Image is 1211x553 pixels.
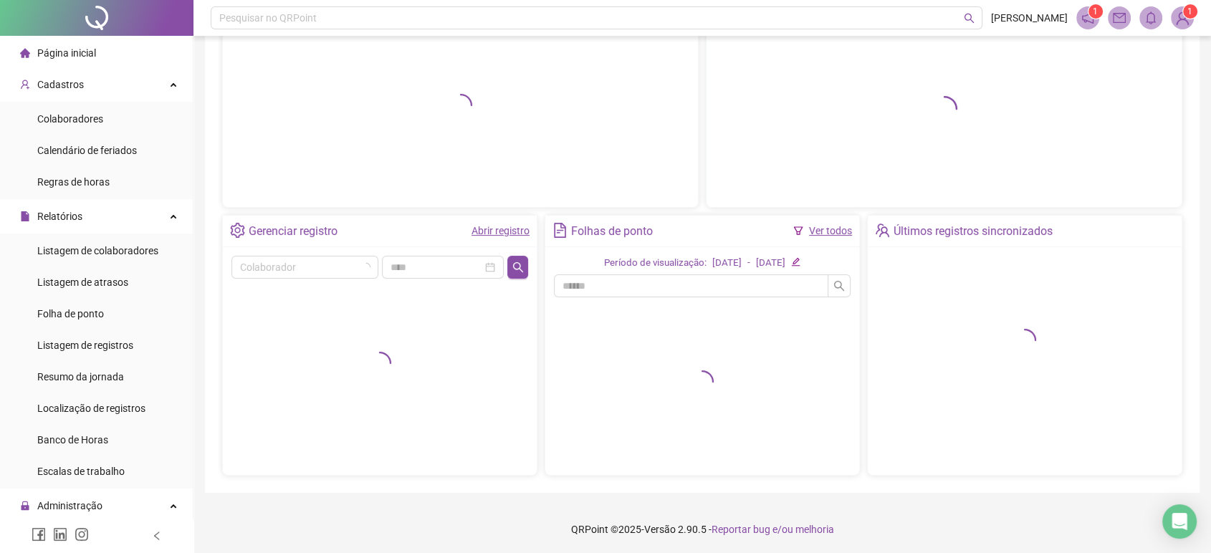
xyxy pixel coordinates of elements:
[37,434,108,446] span: Banco de Horas
[747,256,750,271] div: -
[249,219,338,244] div: Gerenciar registro
[37,371,124,383] span: Resumo da jornada
[512,261,524,273] span: search
[991,10,1068,26] span: [PERSON_NAME]
[552,223,568,238] span: file-text
[53,527,67,542] span: linkedin
[37,79,84,90] span: Cadastros
[1144,11,1157,24] span: bell
[37,500,102,511] span: Administração
[644,524,676,535] span: Versão
[75,527,89,542] span: instagram
[894,219,1053,244] div: Últimos registros sincronizados
[1183,4,1197,19] sup: Atualize o seu contato no menu Meus Dados
[37,211,82,222] span: Relatórios
[927,92,962,126] span: loading
[793,226,803,236] span: filter
[1172,7,1193,29] img: 87615
[37,308,104,319] span: Folha de ponto
[1093,6,1098,16] span: 1
[445,90,475,120] span: loading
[20,48,30,58] span: home
[756,256,785,271] div: [DATE]
[20,80,30,90] span: user-add
[20,211,30,221] span: file
[809,225,852,236] a: Ver todos
[37,145,137,156] span: Calendário de feriados
[1187,6,1192,16] span: 1
[37,113,103,125] span: Colaboradores
[712,256,742,271] div: [DATE]
[712,524,834,535] span: Reportar bug e/ou melhoria
[37,403,145,414] span: Localização de registros
[37,176,110,188] span: Regras de horas
[833,280,845,292] span: search
[1113,11,1126,24] span: mail
[37,276,128,288] span: Listagem de atrasos
[604,256,707,271] div: Período de visualização:
[472,225,530,236] a: Abrir registro
[365,348,395,378] span: loading
[37,466,125,477] span: Escalas de trabalho
[1088,4,1103,19] sup: 1
[1010,325,1040,355] span: loading
[1081,11,1094,24] span: notification
[1162,504,1197,539] div: Open Intercom Messenger
[360,261,372,273] span: loading
[37,340,133,351] span: Listagem de registros
[20,501,30,511] span: lock
[791,257,800,266] span: edit
[875,223,890,238] span: team
[230,223,245,238] span: setting
[37,245,158,256] span: Listagem de colaboradores
[964,13,975,24] span: search
[687,367,717,397] span: loading
[571,219,653,244] div: Folhas de ponto
[152,531,162,541] span: left
[37,47,96,59] span: Página inicial
[32,527,46,542] span: facebook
